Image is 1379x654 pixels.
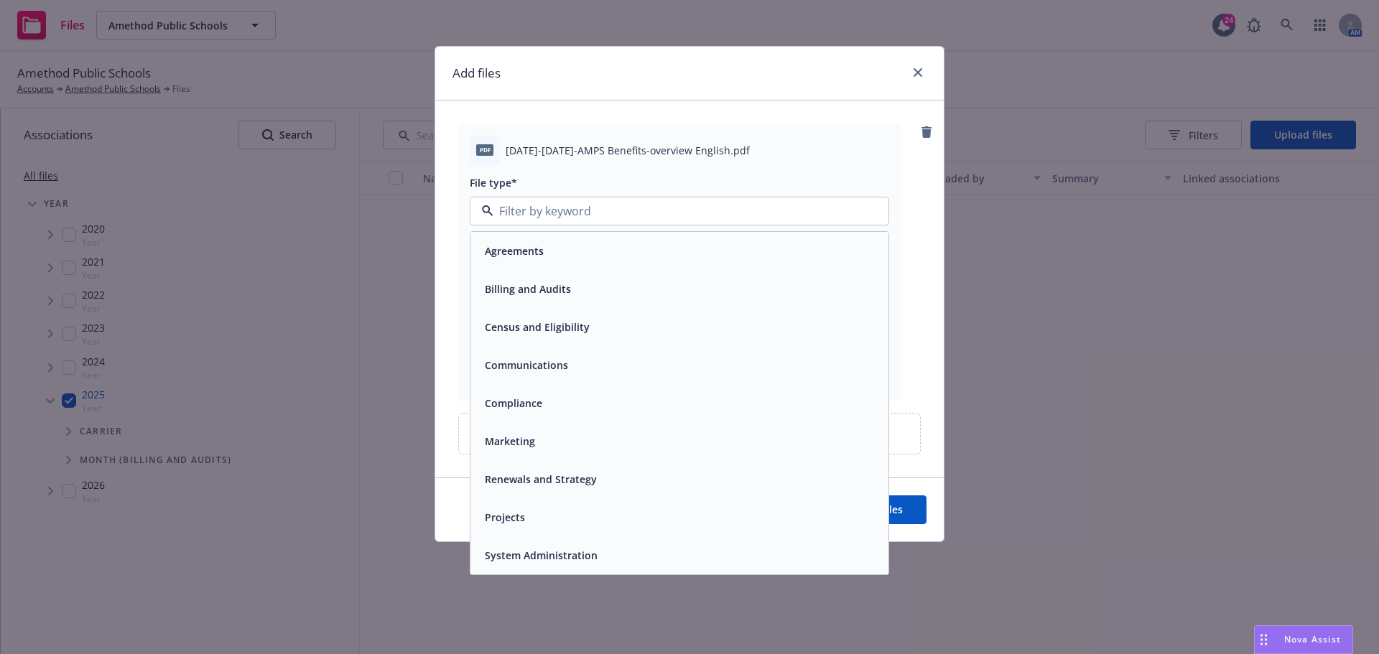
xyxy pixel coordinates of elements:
[485,510,525,525] button: Projects
[485,396,542,411] button: Compliance
[485,281,571,296] button: Billing and Audits
[909,64,927,81] a: close
[918,123,935,141] a: remove
[470,176,517,190] span: File type*
[1284,633,1341,645] span: Nova Assist
[485,434,535,449] button: Marketing
[493,202,860,220] input: Filter by keyword
[485,358,568,373] button: Communications
[452,64,501,83] h1: Add files
[485,243,544,258] button: Agreements
[485,548,598,563] button: System Administration
[458,413,921,454] div: Upload new files
[485,472,597,487] button: Renewals and Strategy
[476,144,493,155] span: pdf
[485,319,590,335] button: Census and Eligibility
[1254,625,1353,654] button: Nova Assist
[1255,626,1273,653] div: Drag to move
[506,143,750,158] span: [DATE]-[DATE]-AMPS Benefits-overview English.pdf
